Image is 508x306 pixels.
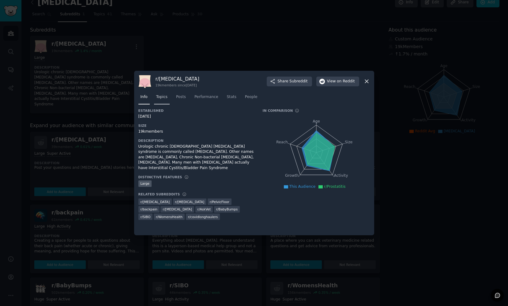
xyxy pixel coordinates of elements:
span: People [245,94,258,100]
h3: Distinctive Features [138,175,182,179]
a: Stats [225,92,239,105]
button: Viewon Reddit [316,77,359,86]
tspan: Reach [276,140,288,144]
img: Prostatitis [138,75,151,88]
span: r/ covidlonghaulers [188,215,218,219]
span: Subreddit [289,79,307,84]
tspan: Size [345,140,352,144]
tspan: Age [313,119,320,123]
span: Stats [227,94,236,100]
span: r/ [MEDICAL_DATA] [163,207,192,211]
span: Info [141,94,148,100]
span: r/ PelvicFloor [210,200,229,204]
a: Posts [174,92,188,105]
span: Topics [156,94,167,100]
tspan: Activity [334,173,348,178]
span: r/ SIBO [141,215,151,219]
a: Info [138,92,150,105]
span: r/ BabyBumps [216,207,238,211]
span: r/ WomensHealth [156,215,183,219]
span: This Audience [289,184,316,189]
div: Urologic chronic [DEMOGRAPHIC_DATA] [MEDICAL_DATA] syndrome is commonly called [MEDICAL_DATA]. Ot... [138,144,254,171]
div: 19k members [138,129,254,134]
tspan: Growth [285,173,299,178]
span: r/ [MEDICAL_DATA] [175,200,205,204]
h3: Related Subreddits [138,192,180,196]
span: Performance [194,94,218,100]
span: r/ backpain [141,207,157,211]
h3: In Comparison [263,108,293,113]
span: r/Prostatitis [324,184,345,189]
h3: Established [138,108,254,113]
span: r/ [MEDICAL_DATA] [141,200,170,204]
span: Posts [176,94,186,100]
button: ShareSubreddit [267,77,312,86]
h3: Size [138,123,254,128]
span: View [327,79,355,84]
span: Share [277,79,307,84]
div: Large [138,180,152,187]
h3: Description [138,138,254,143]
a: Performance [192,92,220,105]
div: [DATE] [138,114,254,119]
a: People [243,92,260,105]
div: 19k members since [DATE] [156,83,199,87]
span: on Reddit [337,79,355,84]
span: r/ AskVet [198,207,211,211]
h3: r/ [MEDICAL_DATA] [156,76,199,82]
a: Topics [154,92,170,105]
